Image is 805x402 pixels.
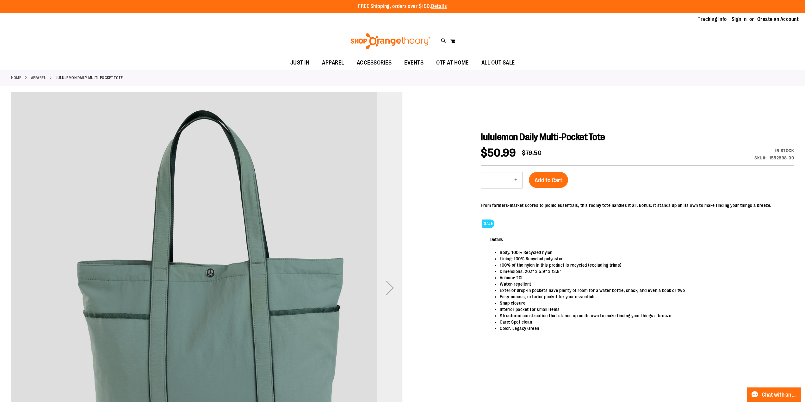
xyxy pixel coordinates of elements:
[754,147,794,154] div: Availability
[762,392,797,398] span: Chat with an Expert
[500,319,788,325] li: Care: Spot clean
[757,16,799,23] a: Create an Account
[698,16,727,23] a: Tracking Info
[500,275,788,281] li: Volume: 20L
[56,75,123,81] strong: lululemon Daily Multi-Pocket Tote
[522,149,542,157] span: $79.50
[31,75,46,81] a: APPAREL
[500,287,788,294] li: Exterior drop-in pockets have plenty of room for a water bottle, snack, and even a book or two
[350,33,431,49] img: Shop Orangetheory
[481,146,516,159] span: $50.99
[769,155,794,161] div: 1552698-00
[290,56,310,70] span: JUST IN
[481,231,512,247] span: Details
[11,75,21,81] a: Home
[492,173,510,188] input: Product quantity
[500,306,788,312] li: Interior pocket for small items
[500,300,788,306] li: Snap closure
[754,155,767,160] strong: SKU
[500,281,788,287] li: Water-repellent
[500,312,788,319] li: Structured construction that stands up on its own to make finding your things a breeze
[775,148,794,153] span: In stock
[500,249,788,256] li: Body: 100% Recycled nylon
[481,172,492,188] button: Decrease product quantity
[481,132,605,142] span: lululemon Daily Multi-Pocket Tote
[500,294,788,300] li: Easy-access, exterior pocket for your essentials
[322,56,344,70] span: APPAREL
[500,268,788,275] li: Dimensions: 20.1" x 5.9" x 13.8"
[358,3,447,10] p: FREE Shipping, orders over $150.
[404,56,424,70] span: EVENTS
[500,262,788,268] li: 100% of the nylon in this product is recycled (excluding trims)
[535,177,562,184] span: Add to Cart
[500,325,788,331] li: Color: Legacy Green
[500,256,788,262] li: Lining: 100% Recycled polyester
[529,172,568,188] button: Add to Cart
[436,56,469,70] span: OTF AT HOME
[482,220,494,228] span: SALE
[747,387,802,402] button: Chat with an Expert
[431,3,447,9] a: Details
[357,56,392,70] span: ACCESSORIES
[732,16,747,23] a: Sign In
[481,202,771,208] div: From farmers-market scores to picnic essentials, this roomy tote handles it all. Bonus: it stands...
[481,56,515,70] span: ALL OUT SALE
[510,172,522,188] button: Increase product quantity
